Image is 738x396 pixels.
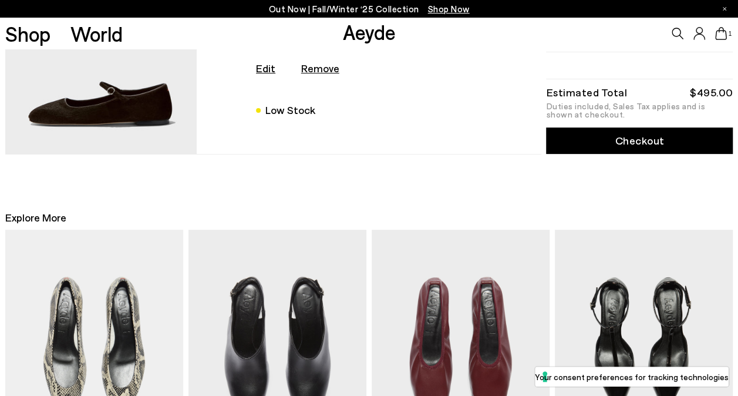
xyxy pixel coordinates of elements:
[546,89,627,97] div: Estimated Total
[256,62,275,75] a: Edit
[535,371,729,383] label: Your consent preferences for tracking technologies
[428,4,470,14] span: Navigate to /collections/new-in
[546,103,733,119] div: Duties included, Sales Tax applies and is shown at checkout.
[265,102,315,118] div: Low Stock
[343,19,396,44] a: Aeyde
[546,128,733,155] a: Checkout
[301,62,339,75] u: Remove
[5,24,50,44] a: Shop
[70,24,123,44] a: World
[715,27,727,40] a: 1
[690,89,733,97] div: $495.00
[269,2,470,16] p: Out Now | Fall/Winter ‘25 Collection
[535,367,729,387] button: Your consent preferences for tracking technologies
[727,31,733,37] span: 1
